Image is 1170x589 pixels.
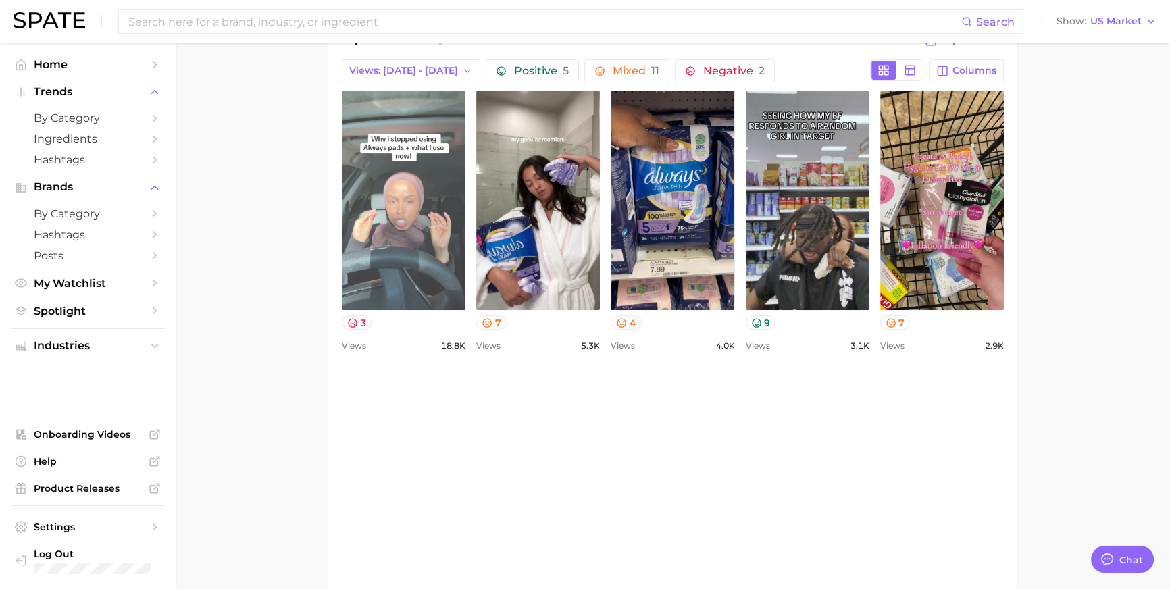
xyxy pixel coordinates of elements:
[34,428,142,440] span: Onboarding Videos
[759,64,765,77] span: 2
[11,149,165,170] a: Hashtags
[1057,18,1086,25] span: Show
[563,64,569,77] span: 5
[34,521,142,533] span: Settings
[342,59,480,82] button: Views: [DATE] - [DATE]
[14,12,85,28] img: SPATE
[581,338,600,354] span: 5.3k
[34,482,142,494] span: Product Releases
[11,424,165,444] a: Onboarding Videos
[746,315,776,330] button: 9
[342,315,372,330] button: 3
[34,228,142,241] span: Hashtags
[415,32,451,45] span: always
[476,315,507,330] button: 7
[985,338,1004,354] span: 2.9k
[34,455,142,467] span: Help
[1053,13,1160,30] button: ShowUS Market
[11,54,165,75] a: Home
[34,207,142,220] span: by Category
[34,548,154,560] span: Log Out
[850,338,869,354] span: 3.1k
[11,273,165,294] a: My Watchlist
[703,66,765,76] span: Negative
[342,338,366,354] span: Views
[34,181,142,193] span: Brands
[11,451,165,471] a: Help
[880,315,911,330] button: 7
[34,58,142,71] span: Home
[651,64,659,77] span: 11
[611,338,635,354] span: Views
[1090,18,1142,25] span: US Market
[952,65,996,76] span: Columns
[34,340,142,352] span: Industries
[476,338,501,354] span: Views
[34,305,142,317] span: Spotlight
[34,153,142,166] span: Hashtags
[514,66,569,76] span: Positive
[11,245,165,266] a: Posts
[34,86,142,98] span: Trends
[11,107,165,128] a: by Category
[441,338,465,354] span: 18.8k
[11,517,165,537] a: Settings
[34,111,142,124] span: by Category
[34,132,142,145] span: Ingredients
[11,177,165,197] button: Brands
[127,10,961,33] input: Search here for a brand, industry, or ingredient
[11,224,165,245] a: Hashtags
[34,277,142,290] span: My Watchlist
[746,338,770,354] span: Views
[349,65,458,76] span: Views: [DATE] - [DATE]
[716,338,735,354] span: 4.0k
[929,59,1004,82] button: Columns
[11,544,165,578] a: Log out. Currently logged in with e-mail doyeon@spate.nyc.
[11,336,165,356] button: Industries
[613,66,659,76] span: Mixed
[976,16,1015,28] span: Search
[34,249,142,262] span: Posts
[11,128,165,149] a: Ingredients
[880,338,905,354] span: Views
[611,315,642,330] button: 4
[11,82,165,102] button: Trends
[11,203,165,224] a: by Category
[11,301,165,322] a: Spotlight
[11,478,165,498] a: Product Releases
